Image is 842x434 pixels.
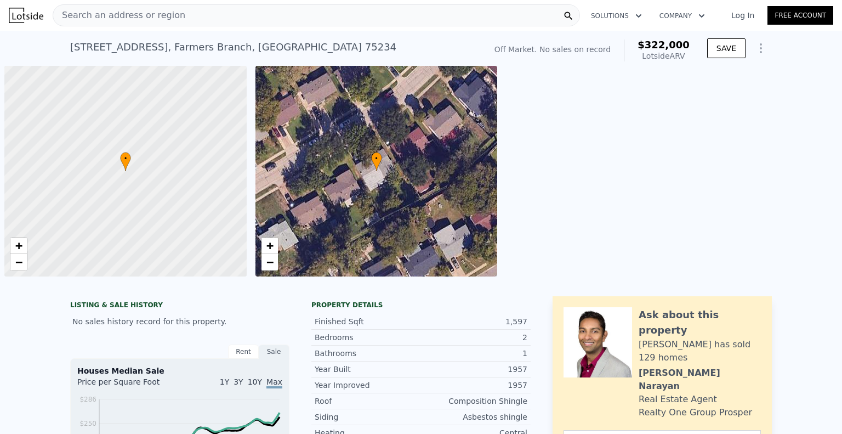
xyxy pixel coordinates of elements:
div: Year Improved [315,380,421,391]
div: LISTING & SALE HISTORY [70,301,289,312]
span: 1Y [220,377,229,386]
div: Bedrooms [315,332,421,343]
span: • [371,154,382,164]
span: Max [266,377,282,388]
a: Zoom out [261,254,278,270]
button: SAVE [707,38,746,58]
div: Composition Shingle [421,396,527,407]
div: Lotside ARV [638,50,690,61]
div: Off Market. No sales on record [494,44,611,55]
span: Search an address or region [53,9,185,22]
div: Rent [228,345,259,359]
div: Siding [315,412,421,422]
div: No sales history record for this property. [70,312,289,331]
div: [PERSON_NAME] has sold 129 homes [639,338,761,364]
span: − [15,255,22,269]
a: Zoom out [10,254,27,270]
span: 10Y [248,377,262,386]
div: Roof [315,396,421,407]
div: 1957 [421,364,527,375]
div: • [371,152,382,171]
div: 1,597 [421,316,527,327]
div: Year Built [315,364,421,375]
tspan: $250 [79,420,96,427]
span: − [266,255,273,269]
a: Free Account [767,6,833,25]
a: Zoom in [10,238,27,254]
div: Finished Sqft [315,316,421,327]
div: Houses Median Sale [77,365,282,376]
span: • [120,154,131,164]
img: Lotside [9,8,43,23]
a: Log In [718,10,767,21]
span: 3Y [234,377,243,386]
a: Zoom in [261,238,278,254]
div: 1 [421,348,527,359]
button: Company [651,6,714,26]
div: Bathrooms [315,348,421,359]
div: [PERSON_NAME] Narayan [639,367,761,393]
div: • [120,152,131,171]
div: Asbestos shingle [421,412,527,422]
tspan: $286 [79,396,96,403]
span: $322,000 [638,39,690,50]
div: [STREET_ADDRESS] , Farmers Branch , [GEOGRAPHIC_DATA] 75234 [70,40,396,55]
div: Price per Square Foot [77,376,180,394]
div: 2 [421,332,527,343]
div: Property details [311,301,531,309]
span: + [15,239,22,252]
span: + [266,239,273,252]
div: 1957 [421,380,527,391]
div: Sale [259,345,289,359]
button: Solutions [582,6,651,26]
button: Show Options [750,37,772,59]
div: Ask about this property [639,307,761,338]
div: Real Estate Agent [639,393,717,406]
div: Realty One Group Prosper [639,406,752,419]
